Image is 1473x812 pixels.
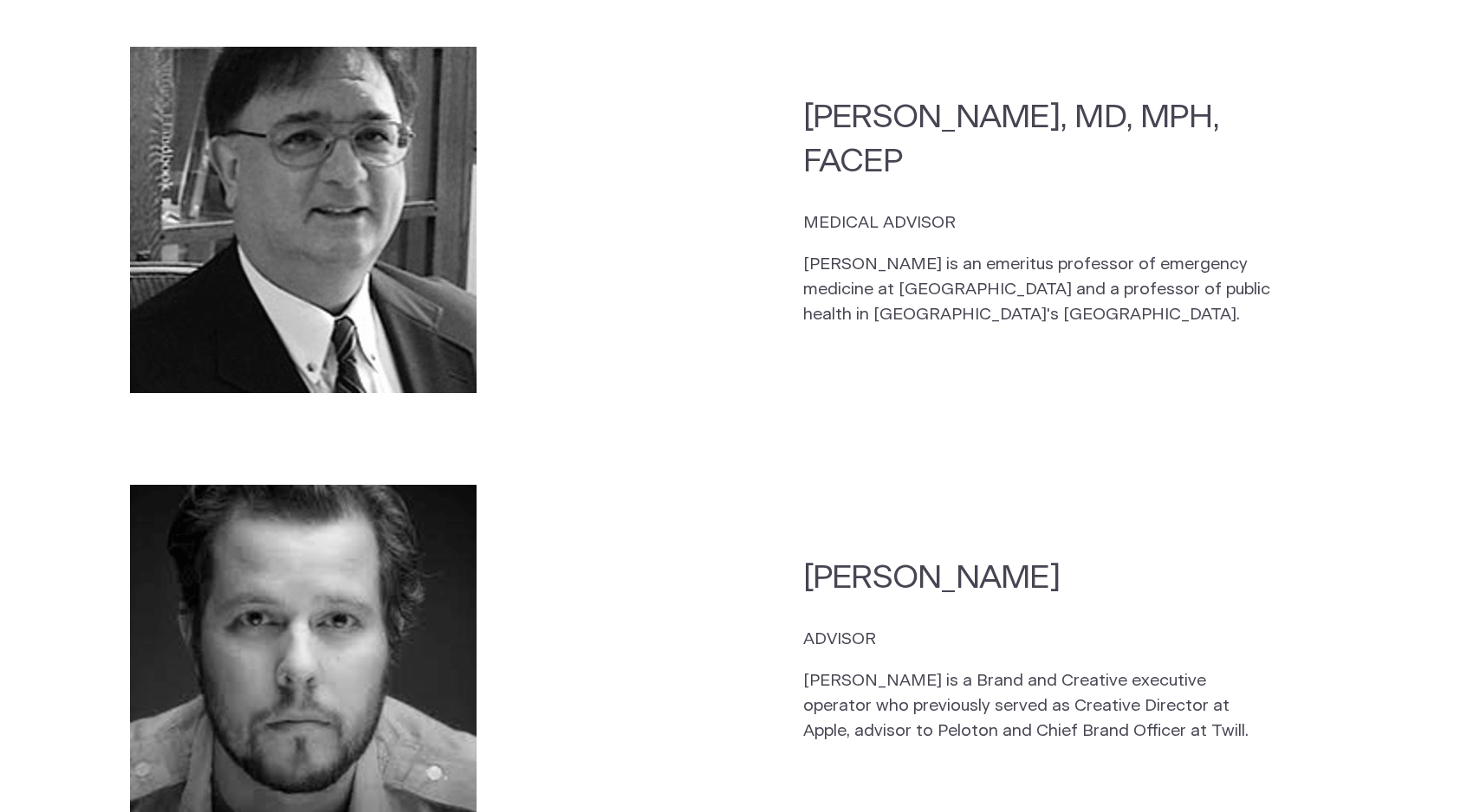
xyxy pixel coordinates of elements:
[803,556,1276,600] h2: [PERSON_NAME]
[803,253,1276,327] p: [PERSON_NAME] is an emeritus professor of emergency medicine at [GEOGRAPHIC_DATA] and a professor...
[803,95,1276,184] h2: [PERSON_NAME], MD, MPH, FACEP
[803,628,1276,653] p: ADVISOR
[803,669,1276,744] p: [PERSON_NAME] is a Brand and Creative executive operator who previously served as Creative Direct...
[803,211,1276,236] p: MEDICAL ADVISOR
